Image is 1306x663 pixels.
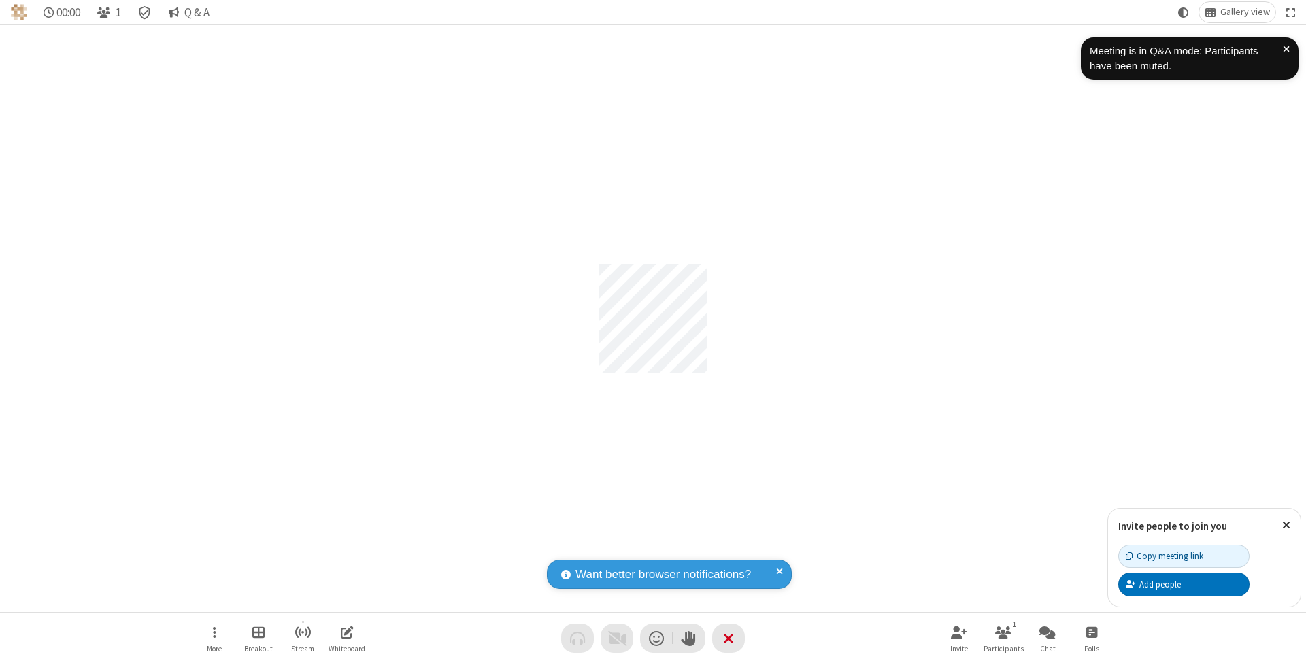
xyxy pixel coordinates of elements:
span: Participants [984,645,1024,653]
button: Add people [1118,573,1250,596]
span: Invite [950,645,968,653]
button: Using system theme [1173,2,1194,22]
span: Q & A [184,6,210,19]
span: Chat [1040,645,1056,653]
button: Copy meeting link [1118,545,1250,568]
span: Whiteboard [329,645,365,653]
button: Close popover [1272,509,1301,542]
img: QA Selenium DO NOT DELETE OR CHANGE [11,4,27,20]
button: Fullscreen [1281,2,1301,22]
button: Manage Breakout Rooms [238,619,279,658]
span: Breakout [244,645,273,653]
button: Open participant list [91,2,127,22]
button: Q & A [163,2,215,22]
label: Invite people to join you [1118,520,1227,532]
button: Open chat [1027,619,1068,658]
div: Meeting is in Q&A mode: Participants have been muted. [1090,44,1283,74]
button: Audio problem - check your Internet connection or call by phone [561,624,594,653]
button: End or leave meeting [712,624,745,653]
button: Start streaming [282,619,323,658]
span: Want better browser notifications? [575,566,751,583]
span: 1 [116,6,121,19]
span: More [207,645,222,653]
button: Raise hand [673,624,705,653]
span: Gallery view [1220,7,1270,18]
button: Open shared whiteboard [326,619,367,658]
button: Open participant list [983,619,1024,658]
button: Video [601,624,633,653]
span: Polls [1084,645,1099,653]
div: Copy meeting link [1126,549,1203,562]
div: 1 [1009,618,1020,630]
div: Meeting details Encryption enabled [132,2,158,22]
button: Invite participants (⌘+Shift+I) [939,619,979,658]
button: Open menu [194,619,235,658]
button: Send a reaction [640,624,673,653]
span: 00:00 [56,6,80,19]
span: Stream [291,645,314,653]
button: Open poll [1071,619,1112,658]
button: Change layout [1199,2,1275,22]
div: Timer [38,2,86,22]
